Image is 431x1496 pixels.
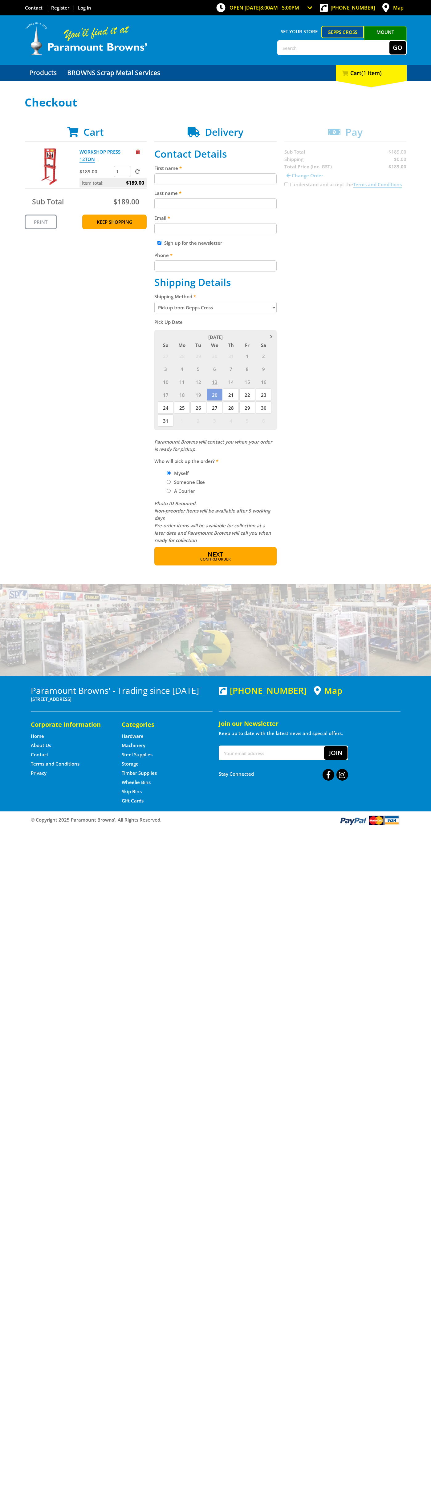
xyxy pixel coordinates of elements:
[219,766,348,781] div: Stay Connected
[158,388,173,401] span: 17
[158,376,173,388] span: 10
[113,197,139,207] span: $189.00
[174,388,190,401] span: 18
[25,22,148,56] img: Paramount Browns'
[25,65,61,81] a: Go to the Products page
[25,814,407,826] div: ® Copyright 2025 Paramount Browns'. All Rights Reserved.
[79,178,147,187] p: Item total:
[122,733,144,739] a: Go to the Hardware page
[154,318,277,326] label: Pick Up Date
[154,251,277,259] label: Phone
[260,4,299,11] span: 8:00am - 5:00pm
[136,149,140,155] a: Remove from cart
[364,26,407,49] a: Mount [PERSON_NAME]
[207,376,222,388] span: 13
[51,5,69,11] a: Go to the registration page
[154,293,277,300] label: Shipping Method
[154,173,277,184] input: Please enter your first name.
[190,414,206,427] span: 2
[122,779,151,786] a: Go to the Wheelie Bins page
[63,65,165,81] a: Go to the BROWNS Scrap Metal Services page
[82,215,147,229] a: Keep Shopping
[174,401,190,414] span: 25
[167,480,171,484] input: Please select who will pick up the order.
[174,414,190,427] span: 1
[25,215,57,229] a: Print
[25,96,407,109] h1: Checkout
[154,260,277,271] input: Please enter your telephone number.
[154,198,277,209] input: Please enter your last name.
[158,341,173,349] span: Su
[223,388,239,401] span: 21
[190,341,206,349] span: Tu
[122,720,200,729] h5: Categories
[167,489,171,493] input: Please select who will pick up the order.
[31,720,109,729] h5: Corporate Information
[208,550,223,558] span: Next
[174,376,190,388] span: 11
[31,733,44,739] a: Go to the Home page
[256,401,271,414] span: 30
[314,686,342,696] a: View a map of Gepps Cross location
[256,414,271,427] span: 6
[174,350,190,362] span: 28
[256,363,271,375] span: 9
[219,746,324,760] input: Your email address
[239,401,255,414] span: 29
[361,69,382,77] span: (1 item)
[239,388,255,401] span: 22
[154,547,277,565] button: Next Confirm order
[190,388,206,401] span: 19
[31,770,47,776] a: Go to the Privacy page
[158,401,173,414] span: 24
[278,41,389,54] input: Search
[31,761,79,767] a: Go to the Terms and Conditions page
[324,746,348,760] button: Join
[158,414,173,427] span: 31
[223,350,239,362] span: 31
[207,350,222,362] span: 30
[207,388,222,401] span: 20
[219,686,307,695] div: [PHONE_NUMBER]
[239,414,255,427] span: 5
[154,500,271,543] em: Photo ID Required. Non-preorder items will be available after 5 working days Pre-order items will...
[172,486,197,496] label: A Courier
[122,742,145,749] a: Go to the Machinery page
[256,341,271,349] span: Sa
[79,168,112,175] p: $189.00
[168,557,263,561] span: Confirm order
[31,751,48,758] a: Go to the Contact page
[207,341,222,349] span: We
[230,4,299,11] span: OPEN [DATE]
[207,414,222,427] span: 3
[154,189,277,197] label: Last name
[158,363,173,375] span: 3
[223,341,239,349] span: Th
[164,240,222,246] label: Sign up for the newsletter
[154,148,277,160] h2: Contact Details
[167,471,171,475] input: Please select who will pick up the order.
[321,26,364,38] a: Gepps Cross
[336,65,407,81] div: Cart
[154,439,272,452] em: Paramount Browns will contact you when your order is ready for pickup
[122,788,142,795] a: Go to the Skip Bins page
[190,401,206,414] span: 26
[223,376,239,388] span: 14
[154,223,277,234] input: Please enter your email address.
[223,363,239,375] span: 7
[25,5,43,11] a: Go to the Contact page
[31,695,213,703] p: [STREET_ADDRESS]
[190,376,206,388] span: 12
[154,302,277,313] select: Please select a shipping method.
[256,350,271,362] span: 2
[223,401,239,414] span: 28
[126,178,144,187] span: $189.00
[207,363,222,375] span: 6
[207,401,222,414] span: 27
[256,376,271,388] span: 16
[389,41,406,54] button: Go
[83,125,104,139] span: Cart
[239,341,255,349] span: Fr
[122,751,152,758] a: Go to the Steel Supplies page
[154,214,277,222] label: Email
